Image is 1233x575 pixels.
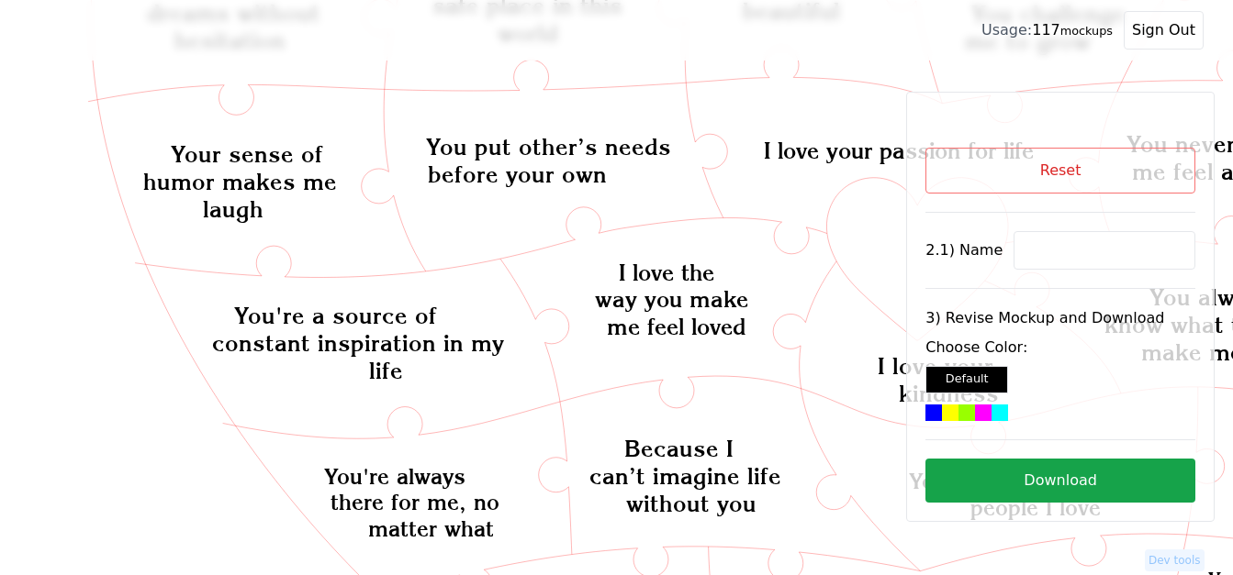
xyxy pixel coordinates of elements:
[899,380,999,407] text: kindness
[324,463,465,490] text: You're always
[878,352,993,380] text: I love your
[1060,24,1113,38] small: mockups
[331,490,499,516] text: there for me, no
[369,358,403,385] text: life
[624,436,734,463] text: Because I
[1124,11,1204,50] button: Sign Out
[234,303,437,330] text: You're a source of
[925,239,1003,261] label: 2.1) Name
[589,463,781,491] text: can’t imagine life
[595,286,748,313] text: way you make
[925,148,1195,194] button: Reset
[607,314,745,340] text: me feel loved
[925,307,1195,329] label: 3) Revise Mockup and Download
[981,19,1113,41] div: 117
[946,371,989,385] small: Default
[925,459,1195,503] button: Download
[1145,549,1205,571] button: Dev tools
[212,330,504,358] text: constant inspiration in my
[925,337,1195,359] label: Choose Color:
[764,138,1034,164] text: I love your passion for life
[143,168,337,195] text: humor makes me
[428,160,607,188] text: before your own
[619,260,714,286] text: I love the
[368,515,494,542] text: matter what
[426,133,671,160] text: You put other’s needs
[981,21,1032,39] span: Usage:
[626,491,757,518] text: without you
[171,140,323,168] text: Your sense of
[203,195,263,223] text: laugh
